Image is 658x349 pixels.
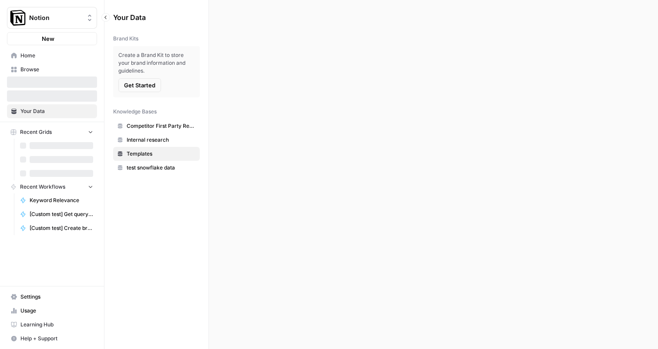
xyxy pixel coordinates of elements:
a: Internal research [113,133,200,147]
img: Notion Logo [10,10,26,26]
span: test snowflake data [127,164,196,172]
button: New [7,32,97,45]
span: Create a Brand Kit to store your brand information and guidelines. [118,51,195,75]
span: Notion [29,13,82,22]
span: Keyword Relevance [30,196,93,204]
a: Your Data [7,104,97,118]
button: Get Started [118,78,161,92]
span: Get Started [124,81,155,90]
a: test snowflake data [113,161,200,175]
span: Templates [127,150,196,158]
span: Your Data [113,12,189,23]
a: Browse [7,63,97,76]
button: Recent Grids [7,126,97,139]
span: Knowledge Bases [113,108,157,116]
a: Keyword Relevance [16,193,97,207]
a: [Custom test] Get query fanout from topic [16,207,97,221]
a: Learning Hub [7,318,97,332]
span: Internal research [127,136,196,144]
span: Learning Hub [20,321,93,329]
span: Recent Grids [20,128,52,136]
span: Your Data [20,107,93,115]
button: Workspace: Notion [7,7,97,29]
span: Browse [20,66,93,73]
a: Competitor First Party Research [113,119,200,133]
a: Usage [7,304,97,318]
span: [Custom test] Get query fanout from topic [30,210,93,218]
button: Recent Workflows [7,180,97,193]
a: Templates [113,147,200,161]
span: Recent Workflows [20,183,65,191]
span: Competitor First Party Research [127,122,196,130]
a: [Custom test] Create briefs from query inputs [16,221,97,235]
span: Usage [20,307,93,315]
button: Help + Support [7,332,97,346]
a: Settings [7,290,97,304]
span: Help + Support [20,335,93,342]
span: New [42,34,54,43]
span: Brand Kits [113,35,138,43]
span: Settings [20,293,93,301]
span: [Custom test] Create briefs from query inputs [30,224,93,232]
a: Home [7,49,97,63]
span: Home [20,52,93,60]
